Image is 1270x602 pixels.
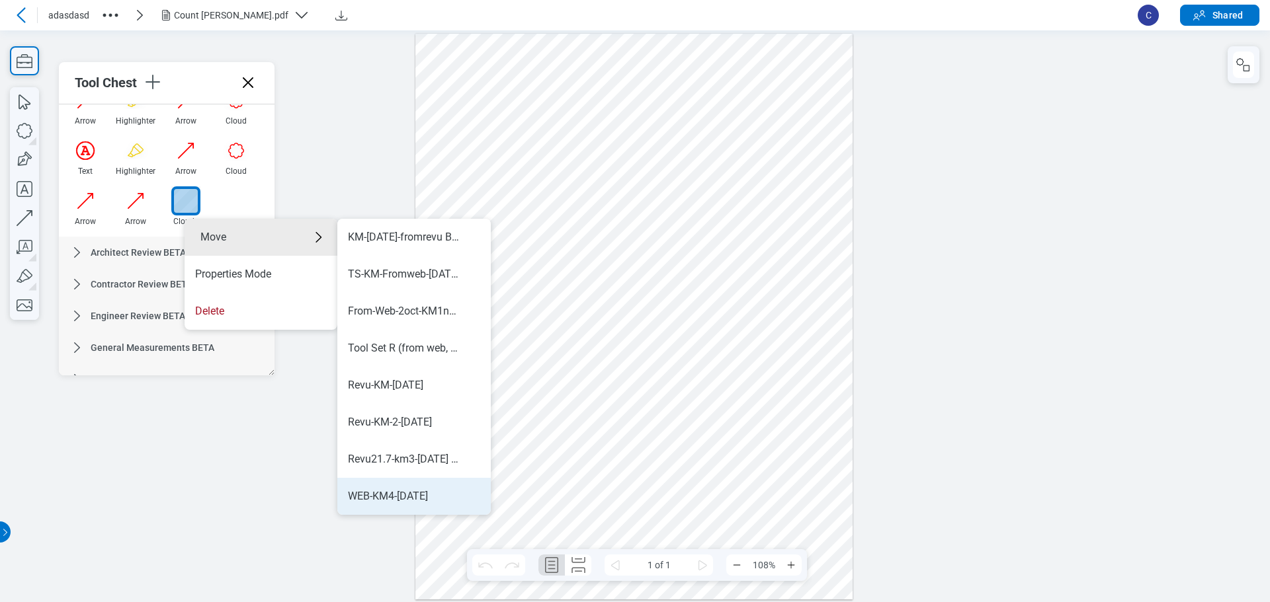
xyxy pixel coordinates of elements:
span: Engineer Review BETA [91,311,185,321]
span: C [1138,5,1159,26]
div: Tool Chest [75,75,142,91]
div: Highlighter [116,167,155,176]
div: Revu21.7-km3-[DATE] BETA [348,452,459,467]
button: Undo [472,554,499,576]
div: Cloud+ [166,217,206,226]
div: Architect Review BETA [59,237,275,268]
div: TS-KM-Fromweb-[DATE] [348,267,459,282]
li: Properties Mode [185,256,337,293]
div: Cloud [216,116,256,126]
button: Zoom In [781,554,802,576]
div: WEB-KM4-[DATE] [348,489,428,504]
div: Tool Set R (from web, [EMAIL_ADDRESS][DOMAIN_NAME], 02.10) [348,341,459,356]
div: Arrow [166,116,206,126]
ul: Menu [185,219,337,330]
div: Arrow [116,217,155,226]
div: Count [PERSON_NAME].pdf [174,9,288,22]
span: 108% [747,554,781,576]
div: Cloud [216,167,256,176]
div: Revu-KM-2-[DATE] [348,415,432,430]
span: Shared [1212,9,1243,22]
button: Redo [499,554,525,576]
div: Move [185,219,337,256]
span: Architect Review BETA [91,247,186,258]
span: General Measurements BETA [91,342,214,353]
span: Construction Symbols BETA [91,374,207,385]
li: Delete [185,293,337,330]
button: Shared [1180,5,1259,26]
div: General Measurements BETA [59,332,275,363]
span: 1 of 1 [626,554,692,576]
div: Arrow [166,167,206,176]
button: Count [PERSON_NAME].pdf [158,5,320,26]
div: Highlighter [116,116,155,126]
div: Revu-KM-[DATE] [348,378,423,393]
ul: Move [337,219,491,515]
span: adasdasd [48,9,89,22]
div: KM-[DATE]-fromrevu BETA [348,230,459,245]
div: Text [65,167,105,176]
div: Construction Symbols BETA [59,363,275,395]
span: Contractor Review BETA [91,279,192,289]
button: Zoom Out [726,554,747,576]
button: Continuous Page Layout [565,554,591,576]
button: Single Page Layout [538,554,565,576]
div: Engineer Review BETA [59,300,275,332]
div: Contractor Review BETA [59,268,275,300]
div: From-Web-2oct-KM1new [348,304,459,319]
div: Arrow [65,116,105,126]
div: Arrow [65,217,105,226]
button: Download [331,5,352,26]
